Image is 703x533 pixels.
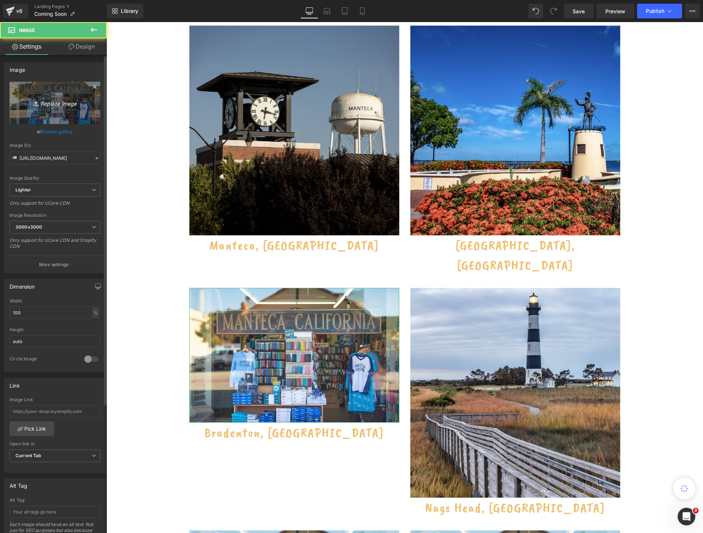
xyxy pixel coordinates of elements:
div: Alt Tag [10,479,27,489]
div: Image Link [10,398,100,403]
span: 3 [693,508,699,514]
h2: Bradenton, [GEOGRAPHIC_DATA] [83,401,293,421]
i: Replace Image [25,98,84,107]
div: Image Src [10,143,100,148]
span: Save [573,7,585,15]
iframe: Intercom live chat [678,508,696,526]
div: Image Quality [10,176,100,181]
a: New Library [107,4,143,18]
div: Open link In [10,442,100,447]
input: auto [10,335,100,347]
a: v6 [3,4,28,18]
div: Dimension [10,279,35,290]
input: Your alt tags go here [10,506,100,518]
div: Width [10,299,100,304]
div: Image [10,63,25,73]
div: v6 [15,6,24,16]
div: Alt Tag [10,498,100,503]
a: Mobile [354,4,371,18]
h2: Nags Head, [GEOGRAPHIC_DATA] [304,476,514,496]
b: 3000x3000 [15,224,42,230]
a: Pick Link [10,421,54,436]
span: Publish [646,8,665,14]
button: More [685,4,700,18]
span: Library [121,8,138,14]
div: Only support for UCare CDN [10,200,100,211]
a: Desktop [301,4,318,18]
button: Publish [637,4,682,18]
a: Laptop [318,4,336,18]
a: Preview [597,4,634,18]
input: Link [10,152,100,165]
div: or [10,128,100,135]
div: % [92,308,99,318]
button: Undo [529,4,543,18]
b: Current Tab [15,453,42,459]
input: https://your-shop.myshopify.com [10,406,100,418]
div: Circle Image [10,356,77,364]
span: Image [19,27,35,33]
button: Redo [546,4,561,18]
input: auto [10,307,100,319]
p: More settings [39,261,69,268]
span: Coming Soon [34,11,67,17]
div: Height [10,327,100,332]
div: Image Resolution [10,213,100,218]
span: Preview [606,7,626,15]
b: Lighter [15,187,31,193]
div: Link [10,378,20,389]
a: Tablet [336,4,354,18]
button: More settings [4,256,105,273]
a: Design [55,38,108,55]
div: Only support for UCare CDN and Shopify CDN [10,237,100,254]
a: Landing Pages [34,4,107,10]
h2: [GEOGRAPHIC_DATA], [GEOGRAPHIC_DATA] [304,213,514,253]
h2: Manteca, [GEOGRAPHIC_DATA] [83,213,293,233]
a: Browse gallery [42,125,73,138]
